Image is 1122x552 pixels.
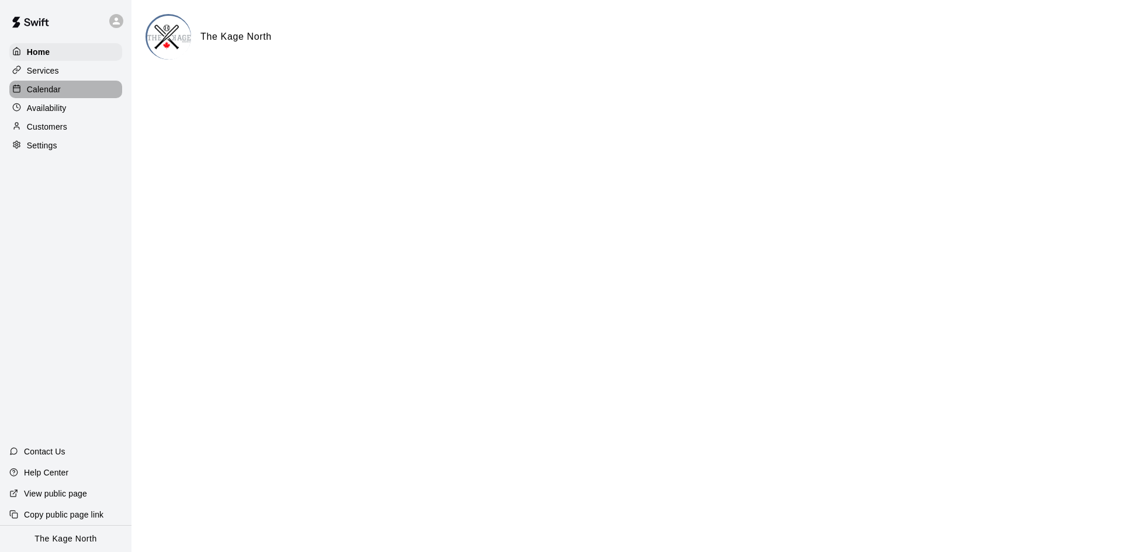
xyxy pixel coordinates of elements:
[9,62,122,79] a: Services
[9,137,122,154] a: Settings
[24,467,68,478] p: Help Center
[24,488,87,499] p: View public page
[147,16,191,60] img: The Kage North logo
[27,121,67,133] p: Customers
[34,533,97,545] p: The Kage North
[9,81,122,98] a: Calendar
[9,118,122,136] a: Customers
[27,46,50,58] p: Home
[200,29,272,44] h6: The Kage North
[9,99,122,117] a: Availability
[27,84,61,95] p: Calendar
[27,140,57,151] p: Settings
[27,65,59,77] p: Services
[9,43,122,61] a: Home
[24,446,65,457] p: Contact Us
[24,509,103,520] p: Copy public page link
[27,102,67,114] p: Availability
